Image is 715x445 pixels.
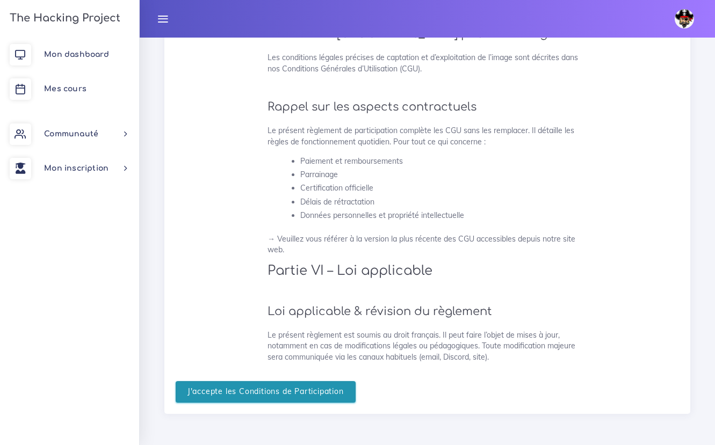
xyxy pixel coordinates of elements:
[6,12,120,24] h3: The Hacking Project
[44,164,109,172] span: Mon inscription
[675,9,694,28] img: avatar
[268,52,587,74] p: Les conditions légales précises de captation et d’exploitation de l’image sont décrites dans nos ...
[44,50,109,59] span: Mon dashboard
[300,168,587,181] li: Parrainage
[268,234,587,256] p: → Veuillez vous référer à la version la plus récente des CGU accessibles depuis notre site web.
[300,209,587,222] li: Données personnelles et propriété intellectuelle
[268,125,587,147] p: Le présent règlement de participation complète les CGU sans les remplacer. Il détaille les règles...
[300,181,587,195] li: Certification officielle
[268,100,587,114] h3: Rappel sur les aspects contractuels
[300,195,587,209] li: Délais de rétractation
[268,263,587,279] h2: Partie VI – Loi applicable
[44,130,98,138] span: Communauté
[268,305,587,318] h3: Loi applicable & révision du règlement
[300,155,587,168] li: Paiement et remboursements
[44,85,86,93] span: Mes cours
[268,330,587,362] p: Le présent règlement est soumis au droit français. Il peut faire l’objet de mises à jour, notamme...
[176,381,356,403] input: J'accepte les Conditions de Participation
